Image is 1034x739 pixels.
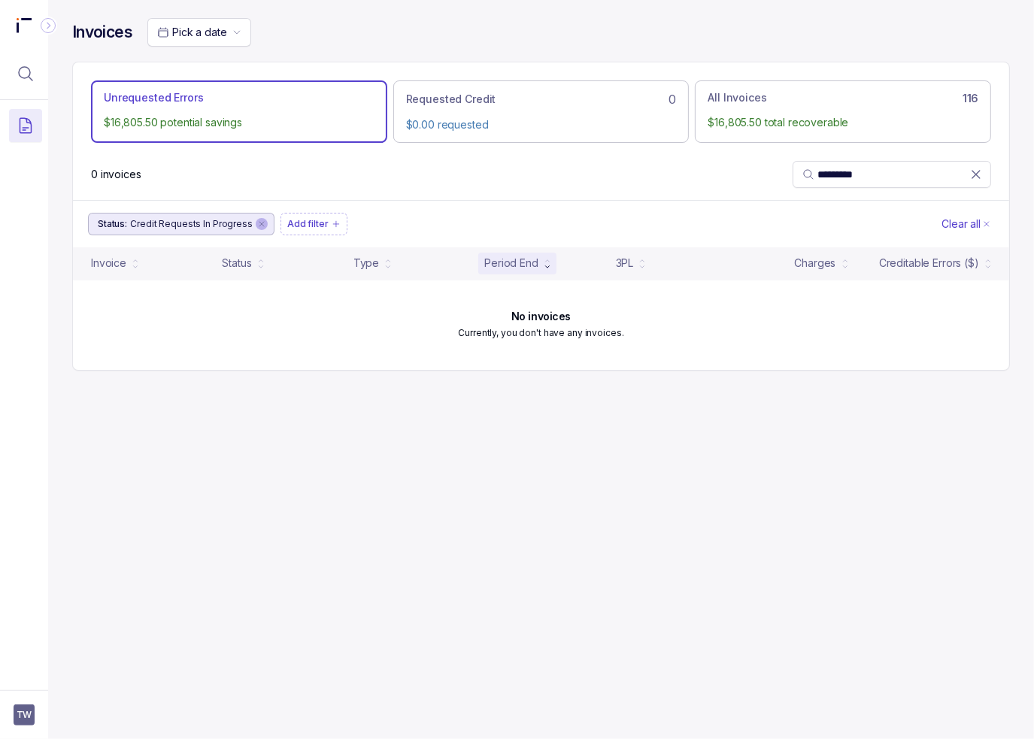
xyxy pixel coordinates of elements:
div: Creditable Errors ($) [879,256,979,271]
div: Collapse Icon [39,17,57,35]
p: Currently, you don't have any invoices. [458,326,623,341]
button: Clear Filters [938,213,994,235]
p: Requested Credit [406,92,496,107]
p: $16,805.50 potential savings [104,115,374,130]
search: Date Range Picker [157,25,226,40]
button: Filter Chip Credit Requests In Progress [88,213,274,235]
div: remove content [256,218,268,230]
button: User initials [14,704,35,725]
h4: Invoices [72,22,132,43]
div: Remaining page entries [91,167,141,182]
h6: 116 [963,92,978,104]
ul: Action Tab Group [91,80,991,142]
p: Status: [98,217,127,232]
p: Credit Requests In Progress [130,217,253,232]
p: $0.00 requested [406,117,677,132]
ul: Filter Group [88,213,938,235]
button: Filter Chip Add filter [280,213,347,235]
div: 0 [406,90,677,108]
p: Add filter [287,217,329,232]
div: Status [222,256,251,271]
div: Period End [484,256,538,271]
p: 0 invoices [91,167,141,182]
div: Invoice [91,256,126,271]
p: $16,805.50 total recoverable [708,115,978,130]
p: Clear all [942,217,981,232]
div: Charges [795,256,836,271]
div: 3PL [616,256,634,271]
button: Menu Icon Button MagnifyingGlassIcon [9,57,42,90]
button: Date Range Picker [147,18,251,47]
p: All Invoices [708,90,766,105]
button: Menu Icon Button DocumentTextIcon [9,109,42,142]
p: Unrequested Errors [104,90,203,105]
span: Pick a date [172,26,226,38]
div: Type [353,256,379,271]
h6: No invoices [511,310,571,323]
